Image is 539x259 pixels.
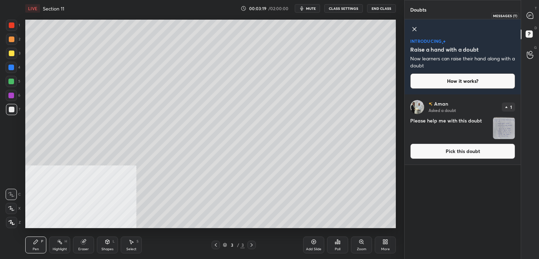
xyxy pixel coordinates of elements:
img: no-rating-badge.077c3623.svg [428,102,433,106]
div: grid [405,94,521,259]
div: Zoom [357,247,366,251]
div: 4 [6,62,20,73]
img: 1325f7dbc4664ba9a715aa792e059a3e.jpg [410,100,424,114]
div: X [6,203,21,214]
p: D [534,25,537,31]
p: Aman [434,101,448,107]
div: Shapes [101,247,113,251]
img: small-star.76a44327.svg [442,42,444,44]
div: 7 [6,104,20,115]
h5: Raise a hand with a doubt [410,45,479,54]
div: Z [6,217,21,228]
h4: Please help me with this doubt [410,117,490,139]
div: 2 [6,34,20,45]
div: Poll [335,247,340,251]
div: S [137,240,139,243]
div: H [65,240,67,243]
div: Add Slide [306,247,321,251]
div: 3 [240,242,245,248]
p: G [534,45,537,50]
div: P [41,240,43,243]
div: 5 [6,76,20,87]
p: Now learners can raise their hand along with a doubt [410,55,515,69]
div: Select [126,247,137,251]
div: Eraser [78,247,89,251]
div: 6 [6,90,20,101]
h4: Section 11 [43,5,64,12]
img: 17598477545U5SY6.jpg [493,117,515,139]
button: mute [295,4,320,13]
div: / [237,243,239,247]
div: 3 [228,243,235,247]
div: L [113,240,115,243]
p: T [535,6,537,11]
div: 1 [6,20,20,31]
div: Messages (T) [491,13,519,19]
p: 1 [510,105,512,109]
button: End Class [367,4,396,13]
div: Highlight [53,247,67,251]
div: More [381,247,390,251]
button: CLASS SETTINGS [324,4,363,13]
div: LIVE [25,4,40,13]
div: 3 [6,48,20,59]
span: mute [306,6,316,11]
img: large-star.026637fe.svg [443,40,446,43]
p: introducing [410,39,442,43]
button: How it works? [410,73,515,89]
p: Doubts [405,0,432,19]
div: C [6,189,21,200]
div: Pen [33,247,39,251]
button: Pick this doubt [410,144,515,159]
p: Asked a doubt [428,107,456,113]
